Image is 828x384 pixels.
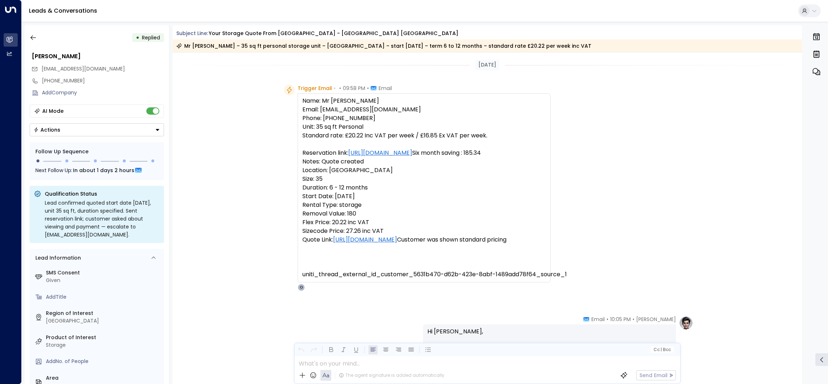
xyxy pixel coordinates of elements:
a: Leads & Conversations [29,7,97,15]
pre: Name: Mr [PERSON_NAME] Email: [EMAIL_ADDRESS][DOMAIN_NAME] Phone: [PHONE_NUMBER] Unit: 35 sq ft P... [302,97,546,279]
div: Lead confirmed quoted start date [DATE], unit 35 sq ft, duration specified. Sent reservation link... [45,199,160,239]
div: AddNo. of People [46,358,161,365]
div: O [298,284,305,291]
div: Lead Information [33,254,81,262]
div: [DATE] [475,60,499,70]
div: [PHONE_NUMBER] [42,77,164,85]
div: The agent signature is added automatically [339,372,444,379]
span: 10:05 PM [610,316,631,323]
span: • [607,316,608,323]
div: Next Follow Up: [35,166,158,174]
div: Given [46,277,161,284]
span: Subject Line: [176,30,208,37]
div: Mr [PERSON_NAME] – 35 sq ft personal storage unit – [GEOGRAPHIC_DATA] – start [DATE] – term 6 to ... [176,42,591,50]
a: [URL][DOMAIN_NAME] [333,235,397,244]
span: 09:58 PM [343,85,365,92]
div: [GEOGRAPHIC_DATA] [46,317,161,325]
div: [PERSON_NAME] [32,52,164,61]
label: Area [46,374,161,382]
span: Email [591,316,605,323]
label: Product of Interest [46,334,161,341]
span: Email [379,85,392,92]
span: Trigger Email [298,85,332,92]
p: Qualification Status [45,190,160,197]
span: • [633,316,634,323]
div: • [136,31,139,44]
span: [EMAIL_ADDRESS][DOMAIN_NAME] [42,65,125,72]
img: profile-logo.png [679,316,693,330]
span: d.tsmith@hotmail.com [42,65,125,73]
label: Region of Interest [46,310,161,317]
button: Undo [297,345,306,354]
div: Your storage quote from [GEOGRAPHIC_DATA] - [GEOGRAPHIC_DATA] [GEOGRAPHIC_DATA] [209,30,458,37]
span: Replied [142,34,160,41]
span: | [660,347,662,352]
button: Cc|Bcc [650,346,673,353]
span: Cc Bcc [653,347,670,352]
div: AddTitle [46,293,161,301]
label: SMS Consent [46,269,161,277]
span: • [334,85,336,92]
a: [URL][DOMAIN_NAME] [348,149,412,157]
span: • [339,85,341,92]
div: AddCompany [42,89,164,97]
span: In about 1 days 2 hours [73,166,134,174]
div: Storage [46,341,161,349]
div: AI Mode [42,107,64,115]
span: [PERSON_NAME] [636,316,676,323]
span: • [367,85,369,92]
button: Redo [309,345,318,354]
div: Button group with a nested menu [30,123,164,136]
button: Actions [30,123,164,136]
div: Actions [34,127,60,133]
div: Follow Up Sequence [35,148,158,155]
